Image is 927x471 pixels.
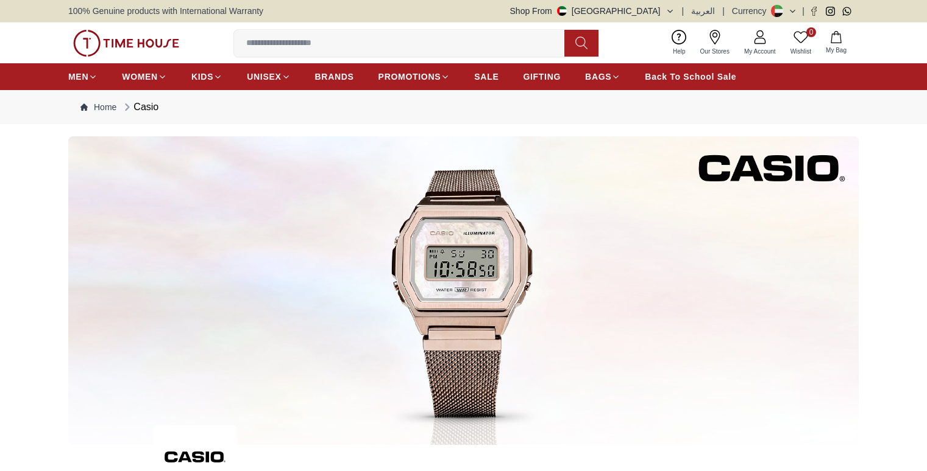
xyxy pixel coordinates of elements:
a: Whatsapp [842,7,851,16]
a: GIFTING [523,66,561,88]
span: GIFTING [523,71,561,83]
span: WOMEN [122,71,158,83]
span: | [722,5,725,17]
nav: Breadcrumb [68,90,859,124]
a: BAGS [585,66,620,88]
a: 0Wishlist [783,27,819,58]
a: BRANDS [315,66,354,88]
span: Our Stores [695,47,734,56]
img: ... [73,30,179,57]
a: Home [80,101,116,113]
span: | [802,5,804,17]
button: العربية [691,5,715,17]
a: UNISEX [247,66,290,88]
span: PROMOTIONS [378,71,441,83]
a: Instagram [826,7,835,16]
a: Facebook [809,7,819,16]
a: MEN [68,66,98,88]
span: Help [668,47,691,56]
span: UNISEX [247,71,281,83]
div: Casio [121,100,158,114]
span: 100% Genuine products with International Warranty [68,5,263,17]
span: BAGS [585,71,611,83]
span: MEN [68,71,88,83]
a: Our Stores [693,27,737,58]
img: ... [68,136,859,445]
a: WOMEN [122,66,167,88]
a: Back To School Sale [645,66,736,88]
span: My Bag [821,46,851,55]
a: Help [666,27,693,58]
span: 0 [806,27,816,37]
span: Wishlist [786,47,816,56]
button: My Bag [819,29,854,57]
img: United Arab Emirates [557,6,567,16]
span: | [682,5,684,17]
span: My Account [739,47,781,56]
a: KIDS [191,66,222,88]
button: Shop From[GEOGRAPHIC_DATA] [510,5,675,17]
div: Currency [732,5,772,17]
span: Back To School Sale [645,71,736,83]
span: BRANDS [315,71,354,83]
span: SALE [474,71,499,83]
span: KIDS [191,71,213,83]
a: SALE [474,66,499,88]
a: PROMOTIONS [378,66,450,88]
